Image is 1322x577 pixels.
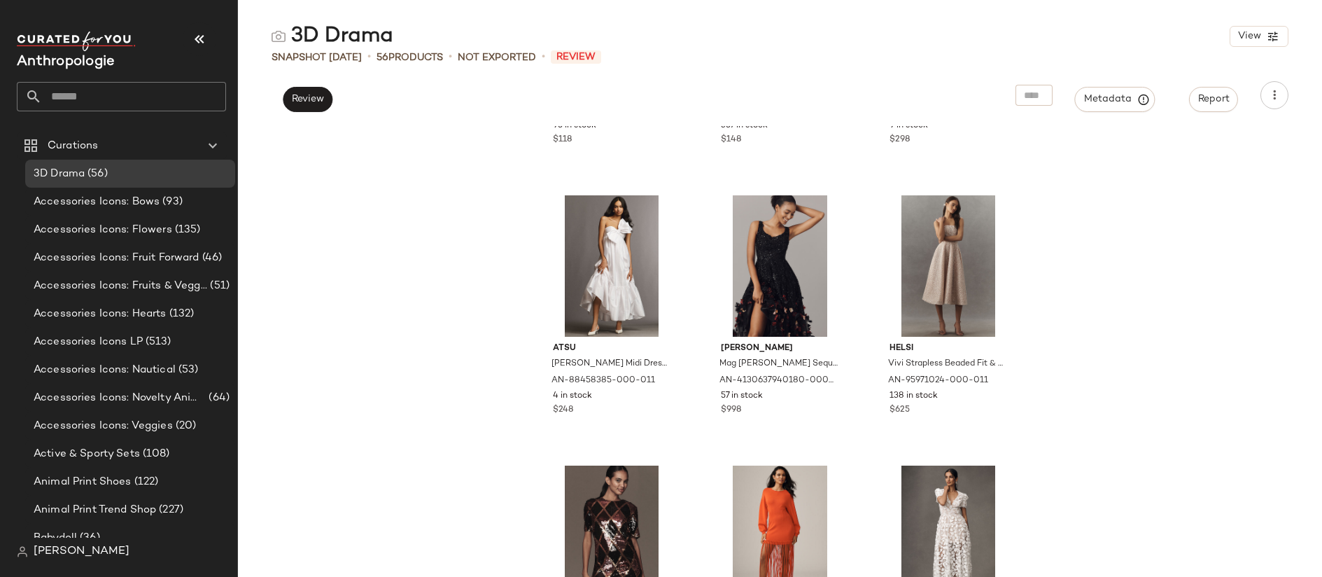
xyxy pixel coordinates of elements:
[889,390,938,403] span: 138 in stock
[710,195,850,337] img: 4130637940180_001_b
[719,375,838,387] span: AN-4130637940180-000-001
[1075,87,1155,112] button: Metadata
[551,358,670,370] span: [PERSON_NAME] Midi Dress by [PERSON_NAME] in Ivory, Women's, Size: 3 X, Polyester at Anthropologie
[132,474,159,490] span: (122)
[889,342,1008,355] span: Helsi
[888,375,988,387] span: AN-95971024-000-011
[291,94,324,105] span: Review
[199,250,223,266] span: (46)
[1237,31,1261,42] span: View
[721,134,741,146] span: $148
[85,166,108,182] span: (56)
[172,222,201,238] span: (135)
[377,53,388,63] span: 56
[721,390,763,403] span: 57 in stock
[553,404,573,417] span: $248
[167,306,195,322] span: (132)
[140,446,170,462] span: (108)
[34,446,140,462] span: Active & Sporty Sets
[176,362,199,378] span: (53)
[34,530,77,546] span: Babydoll
[34,390,206,406] span: Accessories Icons: Novelty Animal
[719,358,838,370] span: Mag [PERSON_NAME] Sequin Floral Appliqué Midi Dress by [PERSON_NAME] in Black, Women's, Size: 8, ...
[34,306,167,322] span: Accessories Icons: Hearts
[449,49,452,66] span: •
[1230,26,1288,47] button: View
[553,120,596,132] span: 95 in stock
[272,22,393,50] div: 3D Drama
[34,502,156,518] span: Animal Print Trend Shop
[377,50,443,65] div: Products
[143,334,171,350] span: (513)
[721,404,741,417] span: $998
[553,342,671,355] span: Atsu
[551,375,655,387] span: AN-88458385-000-011
[553,134,572,146] span: $118
[888,358,1006,370] span: Vivi Strapless Beaded Fit & Flare Midi Dress by [PERSON_NAME] in Ivory, Women's, Size: XS, Polyes...
[34,250,199,266] span: Accessories Icons: Fruit Forward
[34,474,132,490] span: Animal Print Shoes
[889,404,910,417] span: $625
[1083,93,1147,106] span: Metadata
[458,50,536,65] span: Not Exported
[878,195,1019,337] img: 95971024_011_b
[551,50,601,64] span: Review
[77,530,100,546] span: (36)
[367,49,371,66] span: •
[173,418,197,434] span: (20)
[553,390,592,403] span: 4 in stock
[34,543,129,560] span: [PERSON_NAME]
[17,546,28,557] img: svg%3e
[542,195,682,337] img: 88458385_011_b
[889,134,910,146] span: $298
[156,502,183,518] span: (227)
[207,278,230,294] span: (51)
[48,138,98,154] span: Curations
[17,55,115,69] span: Current Company Name
[34,194,160,210] span: Accessories Icons: Bows
[1197,94,1230,105] span: Report
[889,120,928,132] span: 9 in stock
[272,50,362,65] span: Snapshot [DATE]
[721,342,839,355] span: [PERSON_NAME]
[17,32,136,51] img: cfy_white_logo.C9jOOHJF.svg
[1189,87,1238,112] button: Report
[34,362,176,378] span: Accessories Icons: Nautical
[542,49,545,66] span: •
[272,29,286,43] img: svg%3e
[34,222,172,238] span: Accessories Icons: Flowers
[283,87,332,112] button: Review
[206,390,230,406] span: (64)
[34,334,143,350] span: Accessories Icons LP
[34,166,85,182] span: 3D Drama
[34,418,173,434] span: Accessories Icons: Veggies
[160,194,183,210] span: (93)
[721,120,768,132] span: 357 in stock
[34,278,207,294] span: Accessories Icons: Fruits & Veggies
